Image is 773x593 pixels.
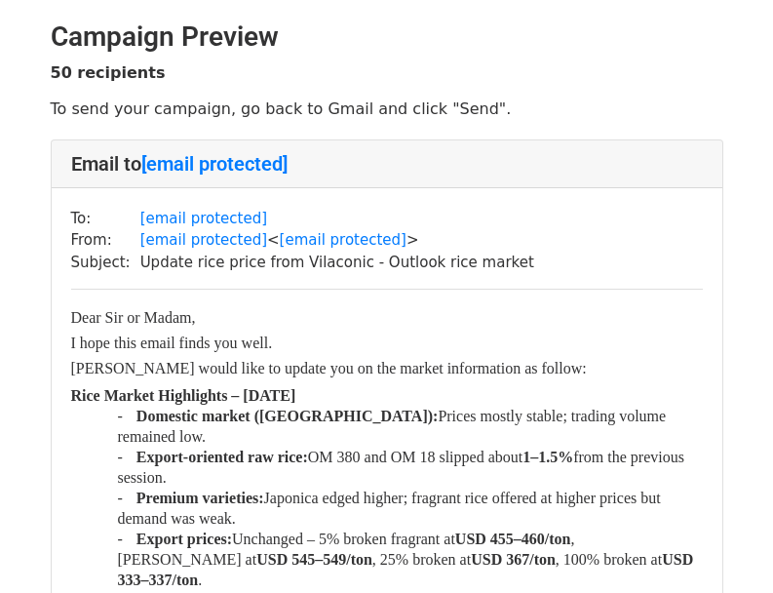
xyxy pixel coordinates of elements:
strong: Domestic market ([GEOGRAPHIC_DATA]): [136,408,439,424]
strong: 50 recipients [51,63,166,82]
td: < > [140,229,534,252]
td: To: [71,208,140,230]
span: I hope this email finds you well. [71,335,273,351]
a: [email protected] [140,210,267,227]
span: Dear Sir or Madam, [71,309,196,326]
p: OM 380 and OM 18 slipped about from the previous session. [118,447,703,488]
span: - [118,490,136,506]
span: - [118,449,136,465]
strong: USD 545–549/ton [256,551,372,568]
span: - [118,408,136,424]
strong: 1–1.5% [522,449,573,465]
strong: Rice Market Highlights – [DATE] [71,387,296,404]
span: - [118,531,136,547]
span: [PERSON_NAME] would like to update you on the market information as follow: [71,360,587,376]
td: Subject: [71,252,140,274]
p: Japonica edged higher; fragrant rice offered at higher prices but demand was weak. [118,488,703,529]
p: Prices mostly stable; trading volume remained low. [118,406,703,447]
p: Unchanged – 5% broken fragrant at , [PERSON_NAME] at , 25% broken at , 100% broken at . [118,529,703,590]
strong: USD 455–460/ton [455,531,571,547]
strong: Export-oriented raw rice: [136,449,308,465]
a: [email protected] [141,152,288,176]
a: [email protected] [140,231,267,249]
strong: Premium varieties: [136,490,264,506]
p: To send your campaign, go back to Gmail and click "Send". [51,99,723,119]
h4: Email to [71,152,703,176]
td: Update rice price from Vilaconic - Outlook rice market [140,252,534,274]
td: From: [71,229,140,252]
h2: Campaign Preview [51,20,723,54]
a: [email protected] [280,231,406,249]
strong: USD 367/ton [471,551,556,568]
strong: Export prices: [136,531,232,547]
